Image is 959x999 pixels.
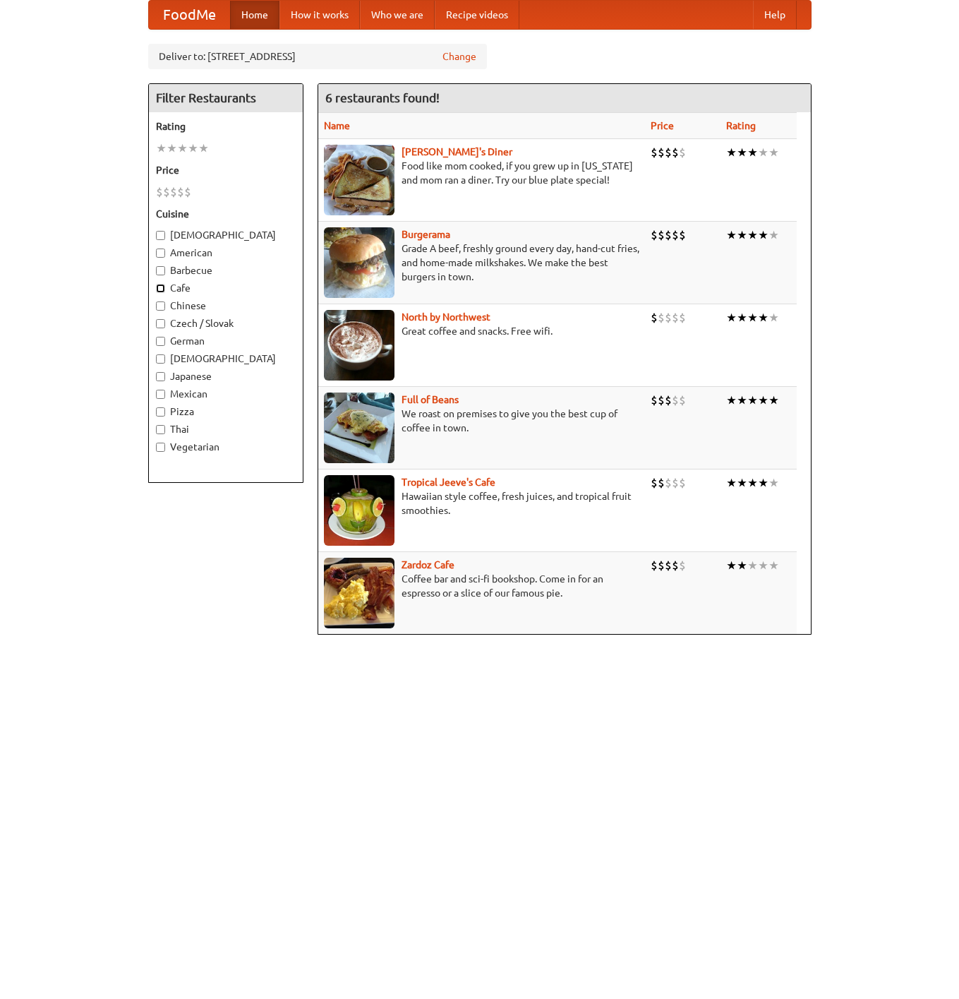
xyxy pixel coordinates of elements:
[156,387,296,401] label: Mexican
[149,1,230,29] a: FoodMe
[198,140,209,156] li: ★
[156,354,165,364] input: [DEMOGRAPHIC_DATA]
[170,184,177,200] li: $
[679,310,686,325] li: $
[324,159,639,187] p: Food like mom cooked, if you grew up in [US_STATE] and mom ran a diner. Try our blue plate special!
[747,475,758,491] li: ★
[156,184,163,200] li: $
[402,559,454,570] a: Zardoz Cafe
[324,241,639,284] p: Grade A beef, freshly ground every day, hand-cut fries, and home-made milkshakes. We make the bes...
[679,393,686,408] li: $
[758,227,768,243] li: ★
[156,249,165,258] input: American
[768,227,779,243] li: ★
[665,558,672,573] li: $
[402,311,490,323] a: North by Northwest
[665,145,672,160] li: $
[156,301,165,311] input: Chinese
[402,477,495,488] b: Tropical Jeeve's Cafe
[758,558,768,573] li: ★
[737,227,747,243] li: ★
[658,393,665,408] li: $
[747,310,758,325] li: ★
[167,140,177,156] li: ★
[148,44,487,69] div: Deliver to: [STREET_ADDRESS]
[672,393,679,408] li: $
[324,227,394,298] img: burgerama.jpg
[360,1,435,29] a: Who we are
[325,91,440,104] ng-pluralize: 6 restaurants found!
[747,227,758,243] li: ★
[651,120,674,131] a: Price
[665,475,672,491] li: $
[188,140,198,156] li: ★
[442,49,476,64] a: Change
[679,227,686,243] li: $
[402,229,450,240] a: Burgerama
[149,84,303,112] h4: Filter Restaurants
[156,299,296,313] label: Chinese
[651,475,658,491] li: $
[324,572,639,600] p: Coffee bar and sci-fi bookshop. Come in for an espresso or a slice of our famous pie.
[753,1,797,29] a: Help
[156,246,296,260] label: American
[737,475,747,491] li: ★
[402,146,512,157] a: [PERSON_NAME]'s Diner
[768,558,779,573] li: ★
[156,440,296,454] label: Vegetarian
[672,475,679,491] li: $
[156,140,167,156] li: ★
[747,145,758,160] li: ★
[737,393,747,408] li: ★
[665,310,672,325] li: $
[156,334,296,348] label: German
[324,558,394,628] img: zardoz.jpg
[737,145,747,160] li: ★
[679,145,686,160] li: $
[156,163,296,177] h5: Price
[156,337,165,346] input: German
[651,145,658,160] li: $
[279,1,360,29] a: How it works
[747,558,758,573] li: ★
[758,145,768,160] li: ★
[672,227,679,243] li: $
[156,284,165,293] input: Cafe
[672,310,679,325] li: $
[651,558,658,573] li: $
[658,558,665,573] li: $
[156,228,296,242] label: [DEMOGRAPHIC_DATA]
[435,1,519,29] a: Recipe videos
[156,119,296,133] h5: Rating
[156,407,165,417] input: Pizza
[768,393,779,408] li: ★
[156,372,165,381] input: Japanese
[156,266,165,275] input: Barbecue
[156,231,165,240] input: [DEMOGRAPHIC_DATA]
[324,475,394,546] img: jeeves.jpg
[726,120,756,131] a: Rating
[177,140,188,156] li: ★
[737,310,747,325] li: ★
[665,227,672,243] li: $
[163,184,170,200] li: $
[402,394,459,405] a: Full of Beans
[737,558,747,573] li: ★
[324,393,394,463] img: beans.jpg
[726,393,737,408] li: ★
[156,369,296,383] label: Japanese
[768,145,779,160] li: ★
[156,425,165,434] input: Thai
[665,393,672,408] li: $
[726,227,737,243] li: ★
[651,393,658,408] li: $
[658,145,665,160] li: $
[658,227,665,243] li: $
[747,393,758,408] li: ★
[651,310,658,325] li: $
